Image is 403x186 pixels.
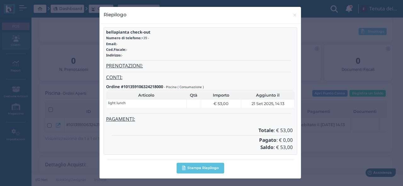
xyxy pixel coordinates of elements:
[177,163,224,173] button: Stampa Riepilogo
[252,101,284,107] span: 21 Set 2025, 14:13
[108,128,293,133] h4: : € 53,00
[292,11,297,19] span: ×
[164,85,177,89] small: - Piscina
[108,145,293,150] h4: : € 53,00
[106,48,295,51] h6: -
[108,138,293,143] h4: : € 0,00
[178,85,204,89] small: ( Consumazione )
[106,62,143,69] u: PRENOTAZIONI:
[260,144,274,151] b: Saldo
[106,42,295,46] h6: -
[106,91,186,99] th: Articolo
[258,127,274,134] b: Totale
[106,53,122,57] b: Indirizzo:
[241,91,295,99] th: Aggiunto il
[201,91,241,99] th: Importo
[106,36,295,40] h6: +39 -
[106,29,150,35] b: bellapianta check-out
[108,101,126,105] h6: light lunch
[259,137,276,143] b: Pagato
[106,53,295,57] h6: -
[106,74,122,81] u: CONTI:
[213,101,229,107] span: € 53,00
[106,116,135,122] u: PAGAMENTI:
[104,11,127,18] h4: Riepilogo
[186,91,201,99] th: Qtà
[106,41,116,46] b: Email:
[106,47,126,52] b: Cod.Fiscale:
[106,35,141,40] b: Numero di telefono:
[106,84,163,89] b: Ordine #101359106324218000
[19,5,42,10] span: Assistenza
